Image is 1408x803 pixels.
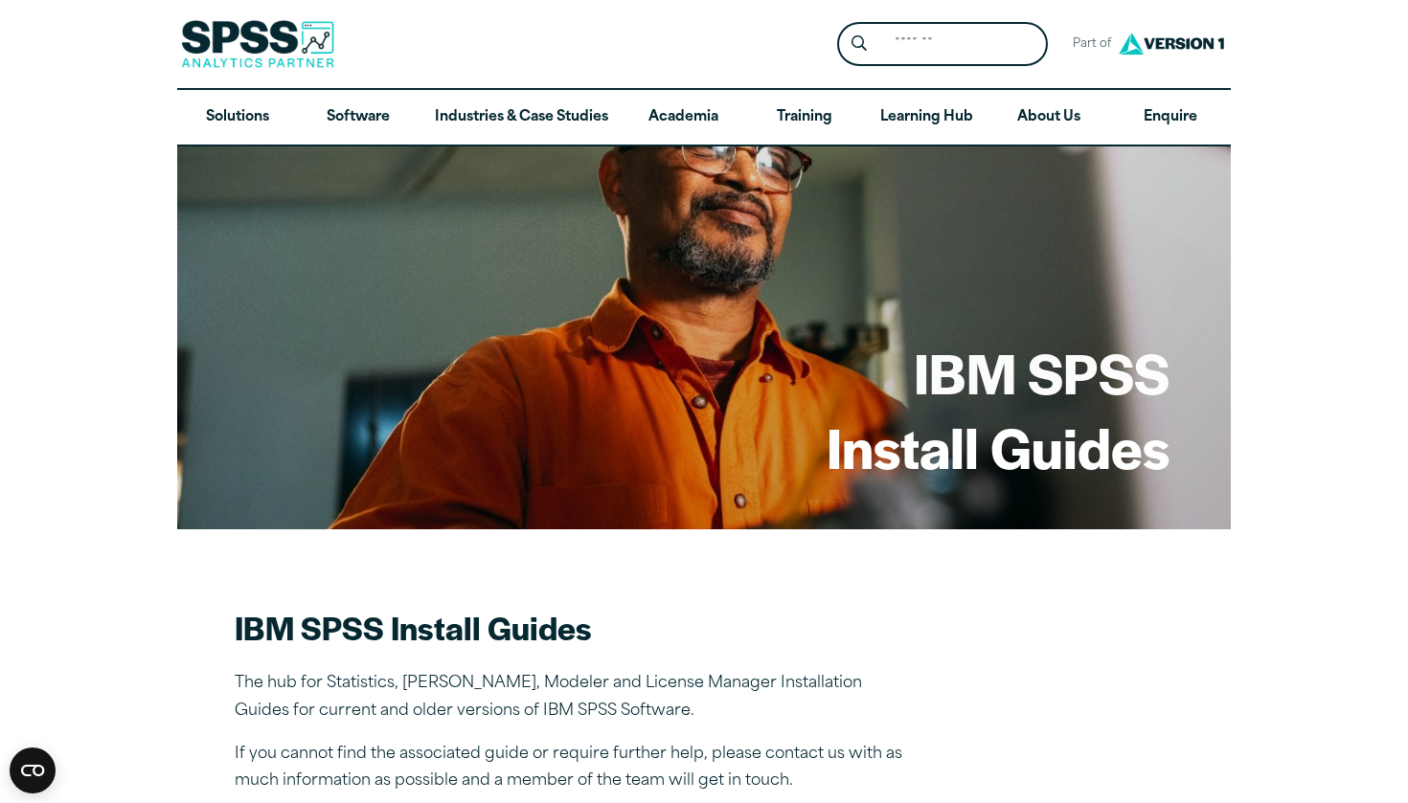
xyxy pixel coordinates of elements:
a: Learning Hub [865,90,988,145]
a: Academia [624,90,744,145]
p: The hub for Statistics, [PERSON_NAME], Modeler and License Manager Installation Guides for curren... [235,670,905,725]
form: Site Header Search Form [837,22,1048,67]
p: If you cannot find the associated guide or require further help, please contact us with as much i... [235,741,905,796]
a: Enquire [1110,90,1231,145]
a: Software [298,90,419,145]
nav: Desktop version of site main menu [177,90,1231,145]
button: Search magnifying glass icon [842,27,877,62]
a: Solutions [177,90,298,145]
h2: IBM SPSS Install Guides [235,606,905,649]
a: About Us [988,90,1109,145]
a: Training [744,90,865,145]
span: Part of [1063,31,1114,58]
button: Open CMP widget [10,747,56,793]
a: Industries & Case Studies [420,90,624,145]
img: Version1 Logo [1114,26,1229,61]
img: SPSS Analytics Partner [181,20,334,68]
svg: Search magnifying glass icon [852,35,867,52]
h1: IBM SPSS Install Guides [827,335,1170,483]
